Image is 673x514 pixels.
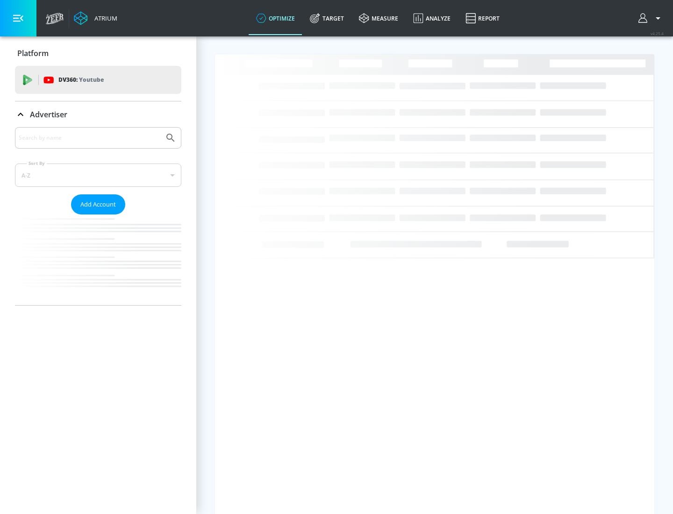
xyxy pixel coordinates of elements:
[406,1,458,35] a: Analyze
[15,101,181,128] div: Advertiser
[15,40,181,66] div: Platform
[74,11,117,25] a: Atrium
[91,14,117,22] div: Atrium
[58,75,104,85] p: DV360:
[80,199,116,210] span: Add Account
[15,66,181,94] div: DV360: Youtube
[30,109,67,120] p: Advertiser
[458,1,507,35] a: Report
[27,160,47,166] label: Sort By
[17,48,49,58] p: Platform
[249,1,302,35] a: optimize
[15,214,181,305] nav: list of Advertiser
[19,132,160,144] input: Search by name
[15,127,181,305] div: Advertiser
[79,75,104,85] p: Youtube
[351,1,406,35] a: measure
[71,194,125,214] button: Add Account
[651,31,664,36] span: v 4.25.4
[302,1,351,35] a: Target
[15,164,181,187] div: A-Z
